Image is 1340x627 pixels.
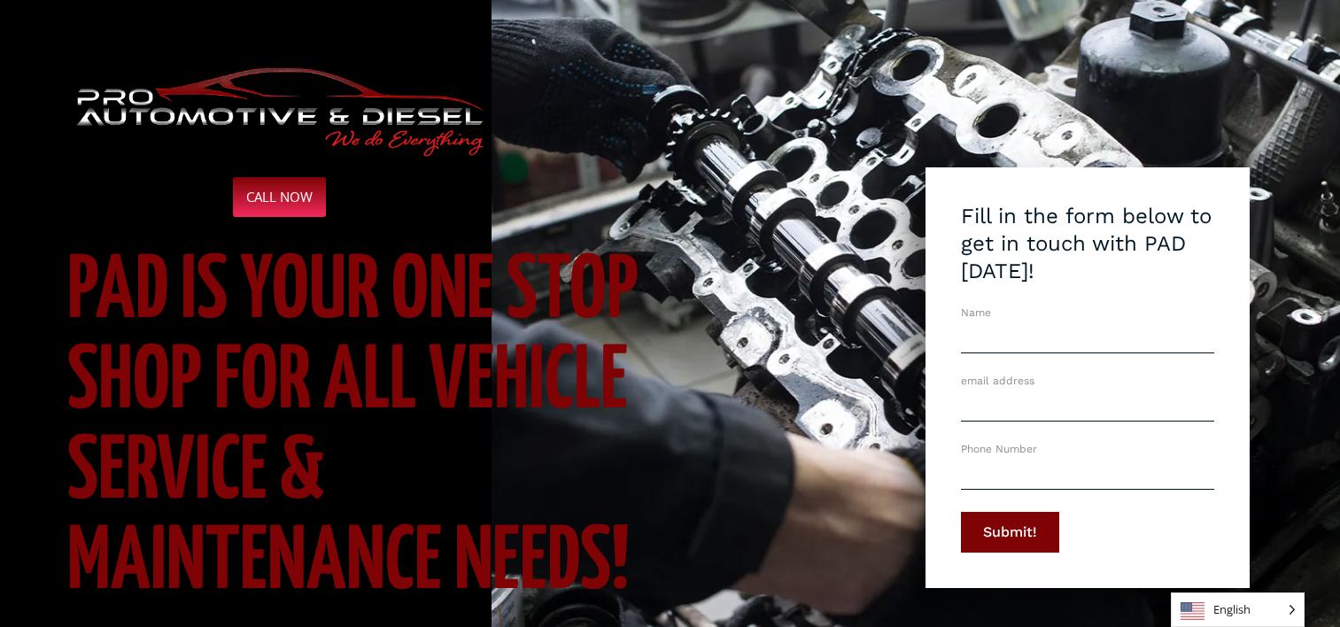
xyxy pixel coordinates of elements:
aside: Language selected: English [1171,592,1305,627]
span: Submit! [983,525,1037,539]
button: Submit! [961,512,1059,553]
label: Phone Number [961,444,1037,454]
img: Logo for "Pro Automotive & Diesel" featuring a red outline of a car above the name and the taglin... [67,64,492,160]
label: Name [961,307,991,318]
div: Fill in the form below to get in touch with PAD [DATE]! [957,203,1219,286]
a: CALL NOW [233,177,326,217]
span: English [1172,593,1304,626]
span: CALL NOW [246,190,313,204]
label: email address [961,375,1034,386]
h1: PAD is your one stop shop for all vehicle service & maintenance needs! [67,248,683,609]
form: Contact Form [961,203,1214,576]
